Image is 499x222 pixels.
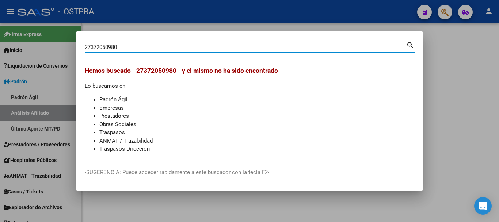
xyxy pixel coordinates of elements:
p: -SUGERENCIA: Puede acceder rapidamente a este buscador con la tecla F2- [85,168,414,177]
li: Traspasos [99,128,414,137]
li: Prestadores [99,112,414,120]
li: Padrón Ágil [99,95,414,104]
span: Hemos buscado - 27372050980 - y el mismo no ha sido encontrado [85,67,278,74]
li: Obras Sociales [99,120,414,129]
div: Lo buscamos en: [85,66,414,153]
li: Empresas [99,104,414,112]
li: ANMAT / Trazabilidad [99,137,414,145]
mat-icon: search [406,40,415,49]
li: Traspasos Direccion [99,145,414,153]
div: Open Intercom Messenger [474,197,492,215]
